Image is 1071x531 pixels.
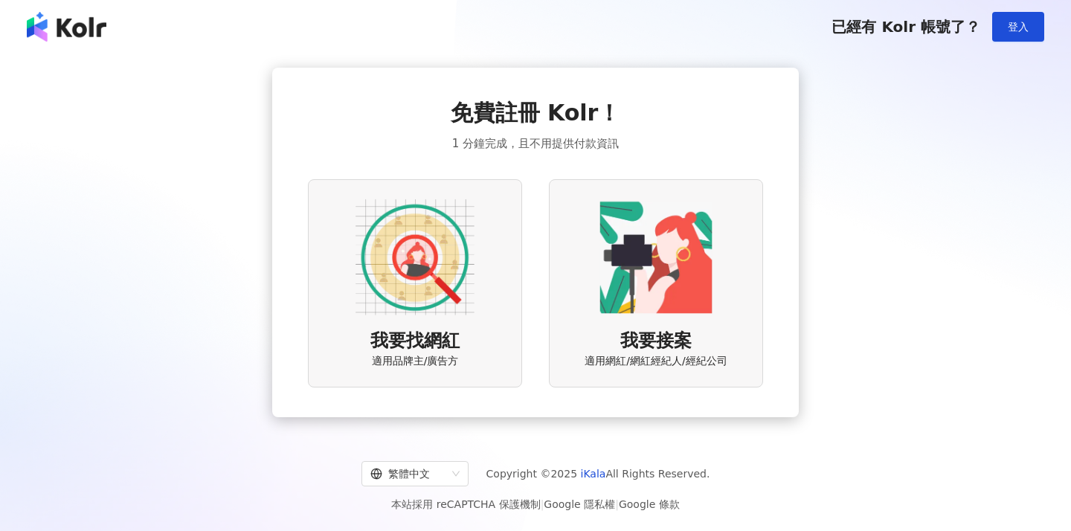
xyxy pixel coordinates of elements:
[581,468,606,480] a: iKala
[486,465,710,483] span: Copyright © 2025 All Rights Reserved.
[992,12,1044,42] button: 登入
[620,329,692,354] span: 我要接案
[372,354,459,369] span: 適用品牌主/廣告方
[370,329,460,354] span: 我要找網紅
[370,462,446,486] div: 繁體中文
[596,198,715,317] img: KOL identity option
[832,18,980,36] span: 已經有 Kolr 帳號了？
[1008,21,1029,33] span: 登入
[544,498,615,510] a: Google 隱私權
[451,97,621,129] span: 免費註冊 Kolr！
[615,498,619,510] span: |
[452,135,619,152] span: 1 分鐘完成，且不用提供付款資訊
[619,498,680,510] a: Google 條款
[541,498,544,510] span: |
[27,12,106,42] img: logo
[356,198,475,317] img: AD identity option
[585,354,727,369] span: 適用網紅/網紅經紀人/經紀公司
[391,495,679,513] span: 本站採用 reCAPTCHA 保護機制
